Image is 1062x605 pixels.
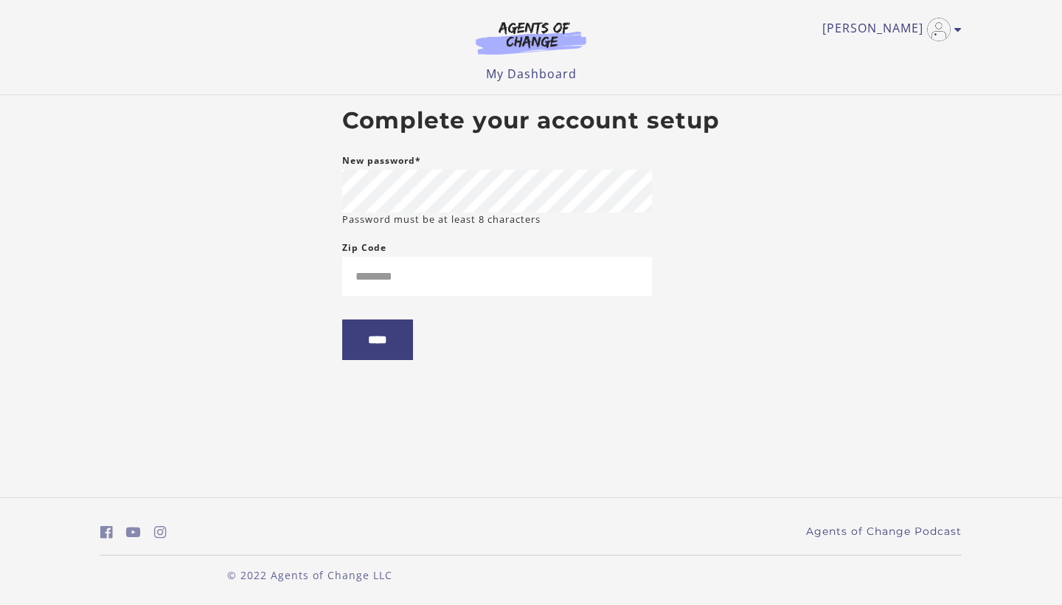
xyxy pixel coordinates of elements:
label: Zip Code [342,239,386,257]
i: https://www.youtube.com/c/AgentsofChangeTestPrepbyMeaganMitchell (Open in a new window) [126,525,141,539]
i: https://www.instagram.com/agentsofchangeprep/ (Open in a new window) [154,525,167,539]
img: Agents of Change Logo [460,21,602,55]
a: Toggle menu [822,18,954,41]
p: © 2022 Agents of Change LLC [100,567,519,583]
i: https://www.facebook.com/groups/aswbtestprep (Open in a new window) [100,525,113,539]
a: https://www.instagram.com/agentsofchangeprep/ (Open in a new window) [154,522,167,543]
a: My Dashboard [486,66,577,82]
a: https://www.youtube.com/c/AgentsofChangeTestPrepbyMeaganMitchell (Open in a new window) [126,522,141,543]
label: New password* [342,152,421,170]
small: Password must be at least 8 characters [342,212,541,227]
a: https://www.facebook.com/groups/aswbtestprep (Open in a new window) [100,522,113,543]
h2: Complete your account setup [342,107,720,135]
a: Agents of Change Podcast [806,524,962,539]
